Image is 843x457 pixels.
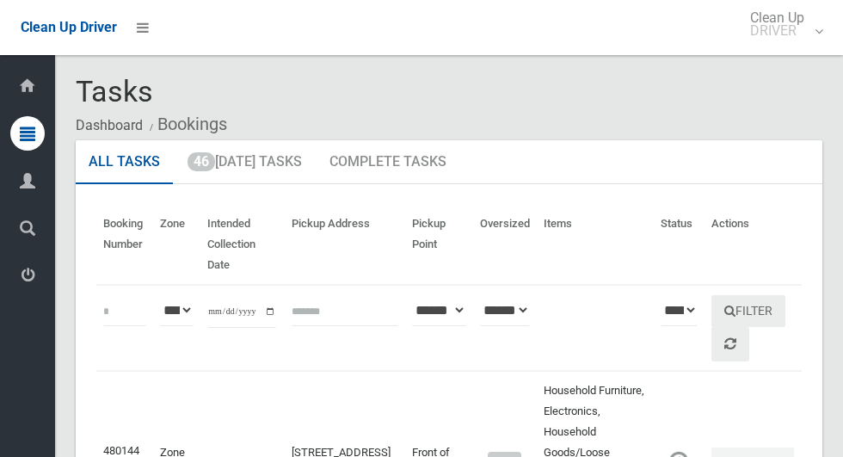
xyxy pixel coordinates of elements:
[96,205,153,285] th: Booking Number
[537,205,654,285] th: Items
[21,15,117,40] a: Clean Up Driver
[285,205,405,285] th: Pickup Address
[750,24,804,37] small: DRIVER
[145,108,227,140] li: Bookings
[153,205,200,285] th: Zone
[175,140,315,185] a: 46[DATE] Tasks
[188,152,215,171] span: 46
[705,205,802,285] th: Actions
[200,205,285,285] th: Intended Collection Date
[21,19,117,35] span: Clean Up Driver
[741,11,821,37] span: Clean Up
[76,117,143,133] a: Dashboard
[76,74,153,108] span: Tasks
[654,205,705,285] th: Status
[711,295,785,327] button: Filter
[405,205,473,285] th: Pickup Point
[317,140,459,185] a: Complete Tasks
[76,140,173,185] a: All Tasks
[473,205,537,285] th: Oversized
